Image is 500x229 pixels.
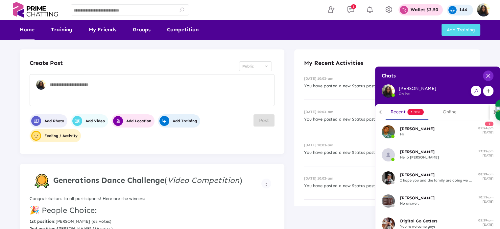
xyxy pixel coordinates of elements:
a: Groups [133,20,151,40]
img: no_profile_image.svg [382,148,395,161]
span: Online [399,92,436,96]
p: Hi [400,131,486,137]
h4: 🎉 People Choice: [30,206,274,215]
p: Hello [PERSON_NAME] [400,155,486,160]
span: 1 [485,122,493,126]
p: You have posted a new Status post [304,149,470,156]
a: My Friends [89,20,116,40]
button: Example icon-button with a menu [261,179,271,188]
h6: [DATE] 10:03-am [304,76,470,81]
button: Add Video [71,114,108,128]
p: 144 [459,8,467,12]
span: Feeling / Activity [31,131,78,141]
h5: [PERSON_NAME] [400,126,470,131]
button: Add Training [441,24,480,36]
p: You have posted a new Status post [304,182,470,189]
button: Add Location [111,114,155,128]
p: Congratulations to all participants! Here are the winners: [30,195,274,202]
a: Home [20,20,35,40]
button: Post [253,114,274,127]
h5: [PERSON_NAME] [400,195,470,201]
span: Online [443,108,457,116]
p: No answer. [400,201,486,207]
h5: [PERSON_NAME] [400,149,470,155]
img: Setting profile-img [382,84,395,98]
small: 12:35-pm [DATE] [474,149,493,158]
h4: My Recent Activities [304,59,470,67]
small: 10:15-pm [DATE] [474,195,493,204]
img: user-profile [36,80,46,90]
img: competition-badge.svg [35,174,49,188]
span: Public [242,64,254,69]
p: I hope you and the family are doing we ... [400,178,486,184]
p: Wallet $3.50 [411,8,438,12]
span: Post [259,118,269,123]
h5: Chats [382,72,481,79]
p: You have posted a new Status post [304,116,470,123]
img: kwrZl5cU.png [382,194,395,208]
h6: [DATE] 10:03-am [304,143,470,147]
span: 1 New [407,109,424,115]
mat-select: Select Privacy [239,61,272,71]
img: img [477,3,490,16]
span: Add Training [447,27,475,33]
button: Add Training [158,114,200,128]
strong: 1st position: [30,219,56,224]
button: user-profileFeeling / Activity [30,129,81,142]
h4: Create Post [30,59,63,67]
img: xzBEmYqo.png [382,171,395,185]
small: 08:59-am [DATE] [474,172,493,181]
p: You have posted a new Status post [304,82,470,90]
small: 01:54-pm [DATE] [474,126,493,135]
h6: [DATE] 10:03-am [304,110,470,114]
h5: [PERSON_NAME] [400,172,470,178]
h5: Digital Go Getters [400,218,470,224]
button: Add Photo [30,114,67,128]
h6: [PERSON_NAME] [399,86,436,96]
img: logo [10,2,61,18]
i: Video Competition [167,175,239,185]
span: Add Video [72,116,105,126]
h4: ( ) [53,176,242,185]
a: Competition [167,20,199,40]
img: 68e48e1c6a68317da4195f22_1760095129208.png [382,125,395,138]
h6: [DATE] 10:02-am [304,176,470,181]
img: user-profile [32,132,40,140]
small: 05:39-pm [DATE] [474,218,493,227]
div: Recent [391,108,424,116]
span: Add Photo [31,116,64,126]
span: Add Training [159,116,197,126]
img: more [266,183,267,186]
li: [PERSON_NAME] (68 votes) [30,218,274,225]
a: Training [51,20,72,40]
strong: Generations Dance Challenge [53,175,164,185]
span: 1 [351,4,356,9]
span: Add Location [113,116,151,126]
